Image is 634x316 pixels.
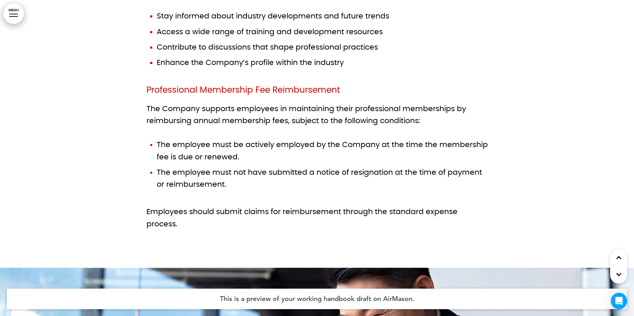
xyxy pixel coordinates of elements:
span: Access a wide range of training and development resources [157,28,383,36]
h4: This is a preview of your working handbook draft on AirMason. [7,289,627,309]
span: Stay informed about industry developments and future trends [157,12,389,20]
span: The Company supports employees in maintaining their professional memberships by reimbursing annua... [146,105,466,124]
span: The employee must be actively employed by the Company at the time the membership fee is due or re... [157,141,488,160]
span: Professional Membership Fee Reimbursement [146,86,340,94]
div: Open Intercom Messenger [611,293,627,309]
span: Contribute to discussions that shape professional practices [157,43,378,51]
span: Employees should submit claims for reimbursement through the standard expense process. [146,208,457,227]
span: Enhance the Company’s profile within the industry [157,59,344,66]
a: MENU [3,3,24,24]
span: The employee must not have submitted a notice of resignation at the time of payment or reimbursem... [157,169,482,188]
